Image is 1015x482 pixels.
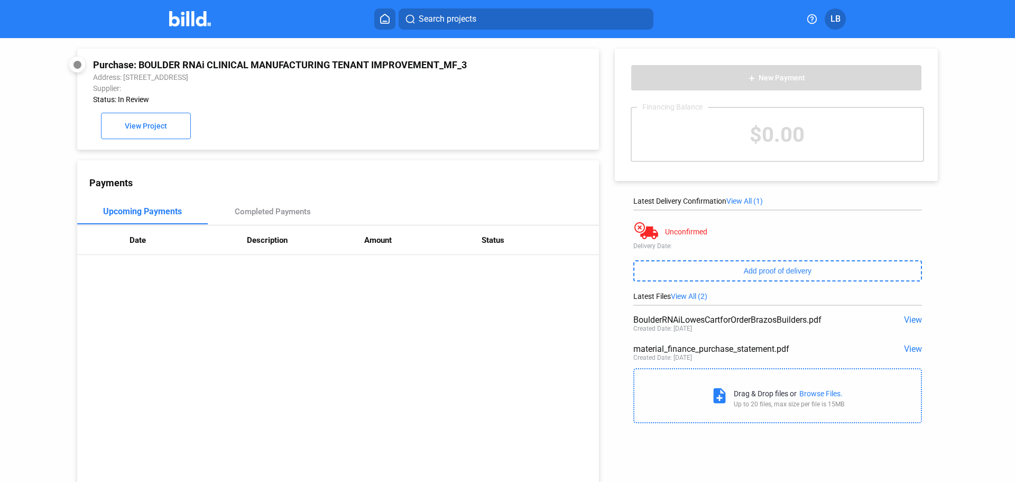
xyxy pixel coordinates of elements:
div: Financing Balance [637,103,708,111]
th: Description [247,225,364,255]
div: Unconfirmed [665,228,707,236]
th: Amount [364,225,482,255]
button: Add proof of delivery [633,260,922,281]
span: View All (2) [671,292,707,301]
div: Created Date: [DATE] [633,354,692,361]
div: Supplier: [93,84,485,93]
span: View Project [125,122,167,131]
button: Search projects [399,8,653,30]
div: Latest Files [633,292,922,301]
span: View [904,315,922,325]
span: Add proof of delivery [744,267,811,275]
span: New Payment [759,74,805,83]
div: Created Date: [DATE] [633,325,692,332]
img: Billd Company Logo [169,11,211,26]
div: Completed Payments [235,207,311,216]
div: Address: [STREET_ADDRESS] [93,73,485,81]
button: LB [825,8,846,30]
div: Browse Files. [799,389,843,398]
div: Upcoming Payments [103,206,182,216]
div: material_finance_purchase_statement.pdf [633,344,864,354]
span: View [904,344,922,354]
button: New Payment [631,65,922,91]
th: Status [482,225,599,255]
span: LB [831,13,841,25]
th: Date [130,225,247,255]
span: Search projects [419,13,476,25]
div: BoulderRNAiLowesCartforOrderBrazosBuilders.pdf [633,315,864,325]
mat-icon: note_add [710,387,728,405]
div: Delivery Date: [633,242,922,250]
div: Drag & Drop files or [734,389,797,398]
div: Latest Delivery Confirmation [633,197,922,205]
div: Payments [89,177,599,188]
mat-icon: add [748,74,756,83]
div: Purchase: BOULDER RNAi CLINICAL MANUFACTURING TENANT IMPROVEMENT_MF_3 [93,59,485,70]
button: View Project [101,113,191,139]
div: $0.00 [632,108,923,161]
div: Status: In Review [93,95,485,104]
span: View All (1) [726,197,763,205]
div: Up to 20 files, max size per file is 15MB [734,401,844,408]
